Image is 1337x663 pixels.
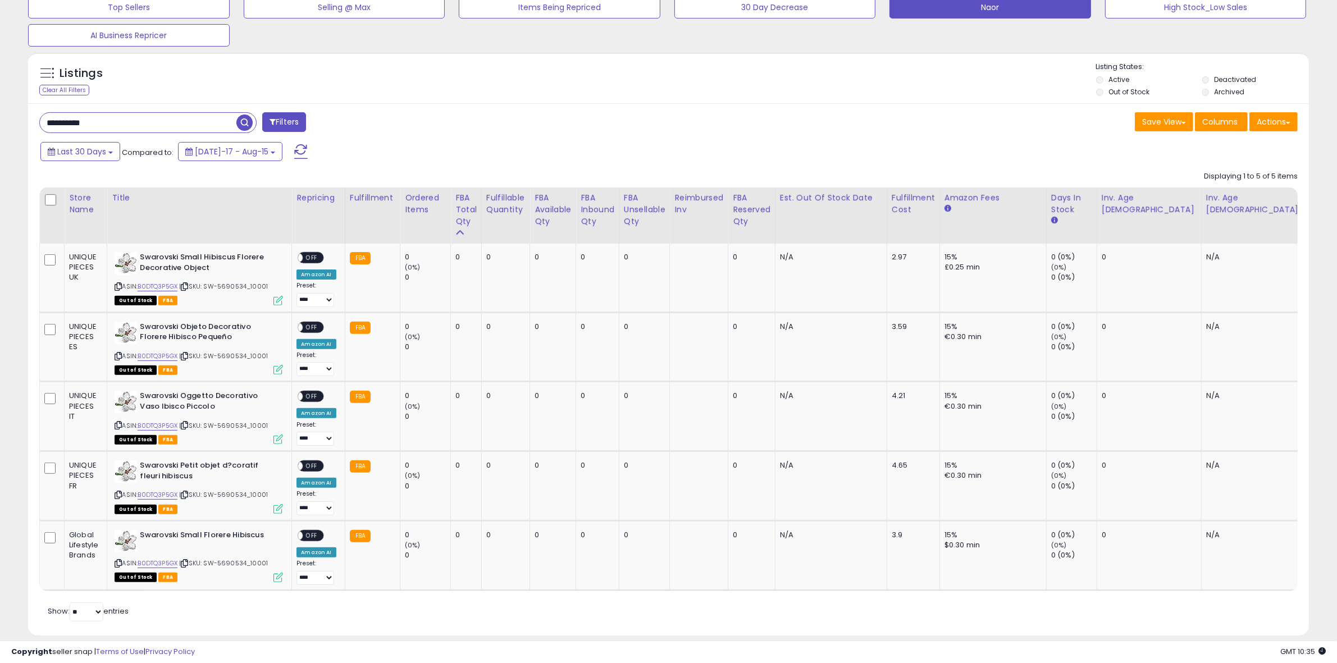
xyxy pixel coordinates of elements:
[780,252,878,262] p: N/A
[350,252,371,264] small: FBA
[1206,192,1318,216] div: Inv. Age [DEMOGRAPHIC_DATA]-180
[581,192,614,227] div: FBA inbound Qty
[296,282,336,307] div: Preset:
[158,573,177,582] span: FBA
[115,391,283,443] div: ASIN:
[581,391,610,401] div: 0
[1108,75,1129,84] label: Active
[892,322,931,332] div: 3.59
[39,85,89,95] div: Clear All Filters
[303,461,321,471] span: OFF
[1204,171,1298,182] div: Displaying 1 to 5 of 5 items
[1051,342,1097,352] div: 0 (0%)
[69,530,98,561] div: Global Lifestyle Brands
[138,282,177,291] a: B0DTQ3P5GX
[296,490,336,515] div: Preset:
[303,253,321,263] span: OFF
[455,252,473,262] div: 0
[581,530,610,540] div: 0
[944,252,1038,262] div: 15%
[535,530,567,540] div: 0
[405,263,421,272] small: (0%)
[1051,272,1097,282] div: 0 (0%)
[158,505,177,514] span: FBA
[405,402,421,411] small: (0%)
[455,391,473,401] div: 0
[138,559,177,568] a: B0DTQ3P5GX
[115,296,157,305] span: All listings that are currently out of stock and unavailable for purchase on Amazon
[69,252,98,283] div: UNIQUE PIECES UK
[892,391,931,401] div: 4.21
[350,192,395,204] div: Fulfillment
[140,322,276,345] b: Swarovski Objeto Decorativo Florere Hibisco Pequeño
[303,392,321,401] span: OFF
[405,541,421,550] small: (0%)
[405,252,450,262] div: 0
[1051,391,1097,401] div: 0 (0%)
[115,435,157,445] span: All listings that are currently out of stock and unavailable for purchase on Amazon
[674,192,723,216] div: Reimbursed Inv
[486,192,525,216] div: Fulfillable Quantity
[296,351,336,377] div: Preset:
[40,142,120,161] button: Last 30 Days
[486,391,521,401] div: 0
[115,573,157,582] span: All listings that are currently out of stock and unavailable for purchase on Amazon
[405,391,450,401] div: 0
[1102,460,1193,470] div: 0
[69,192,102,216] div: Store Name
[892,252,931,262] div: 2.97
[486,460,521,470] div: 0
[1051,411,1097,422] div: 0 (0%)
[1102,322,1193,332] div: 0
[296,421,336,446] div: Preset:
[733,252,766,262] div: 0
[1108,87,1149,97] label: Out of Stock
[405,332,421,341] small: (0%)
[780,192,882,204] div: Est. Out Of Stock Date
[158,296,177,305] span: FBA
[115,505,157,514] span: All listings that are currently out of stock and unavailable for purchase on Amazon
[486,322,521,332] div: 0
[1206,391,1315,401] div: N/A
[115,322,283,374] div: ASIN:
[405,471,421,480] small: (0%)
[1195,112,1248,131] button: Columns
[944,262,1038,272] div: £0.25 min
[140,391,276,414] b: Swarovski Oggetto Decorativo Vaso Ibisco Piccolo
[1051,402,1067,411] small: (0%)
[1051,481,1097,491] div: 0 (0%)
[140,460,276,484] b: Swarovski Petit objet d?coratif fleuri hibiscus
[11,646,52,657] strong: Copyright
[944,391,1038,401] div: 15%
[138,421,177,431] a: B0DTQ3P5GX
[455,322,473,332] div: 0
[1051,460,1097,470] div: 0 (0%)
[1215,75,1257,84] label: Deactivated
[405,530,450,540] div: 0
[350,530,371,542] small: FBA
[115,460,137,483] img: 41w+b4m2-eL._SL40_.jpg
[138,490,177,500] a: B0DTQ3P5GX
[115,530,137,552] img: 41w+b4m2-eL._SL40_.jpg
[48,606,129,616] span: Show: entries
[115,530,283,581] div: ASIN:
[145,646,195,657] a: Privacy Policy
[780,530,878,540] p: N/A
[138,351,177,361] a: B0DTQ3P5GX
[486,530,521,540] div: 0
[455,530,473,540] div: 0
[405,481,450,491] div: 0
[1206,252,1315,262] div: N/A
[581,252,610,262] div: 0
[11,647,195,657] div: seller snap | |
[1051,550,1097,560] div: 0 (0%)
[96,646,144,657] a: Terms of Use
[780,460,878,470] p: N/A
[581,322,610,332] div: 0
[486,252,521,262] div: 0
[195,146,268,157] span: [DATE]-17 - Aug-15
[179,351,268,360] span: | SKU: SW-5690534_10001
[179,421,268,430] span: | SKU: SW-5690534_10001
[1206,322,1315,332] div: N/A
[780,391,878,401] p: N/A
